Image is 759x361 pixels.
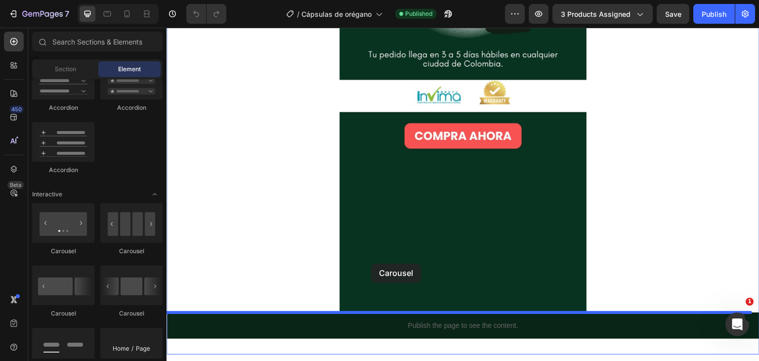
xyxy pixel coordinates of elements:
div: Accordion [32,103,94,112]
div: Carousel [32,247,94,256]
span: Published [405,9,432,18]
div: Publish [702,9,726,19]
span: Section [55,65,76,74]
span: Interactive [32,190,62,199]
button: 3 products assigned [552,4,653,24]
span: Element [118,65,141,74]
span: Cápsulas de orégano [301,9,372,19]
div: Accordion [100,103,163,112]
span: Toggle open [147,186,163,202]
iframe: Design area [167,28,759,361]
iframe: Intercom live chat [725,313,749,336]
div: 450 [9,105,24,113]
span: / [297,9,299,19]
div: Carousel [100,309,163,318]
span: 3 products assigned [561,9,631,19]
span: Save [665,10,681,18]
div: Carousel [100,247,163,256]
button: Save [657,4,689,24]
button: 7 [4,4,74,24]
button: Publish [693,4,735,24]
input: Search Sections & Elements [32,32,163,51]
div: Carousel [32,309,94,318]
p: 7 [65,8,69,20]
div: Undo/Redo [186,4,226,24]
div: Accordion [32,166,94,175]
div: Beta [7,181,24,189]
span: 1 [746,298,754,306]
